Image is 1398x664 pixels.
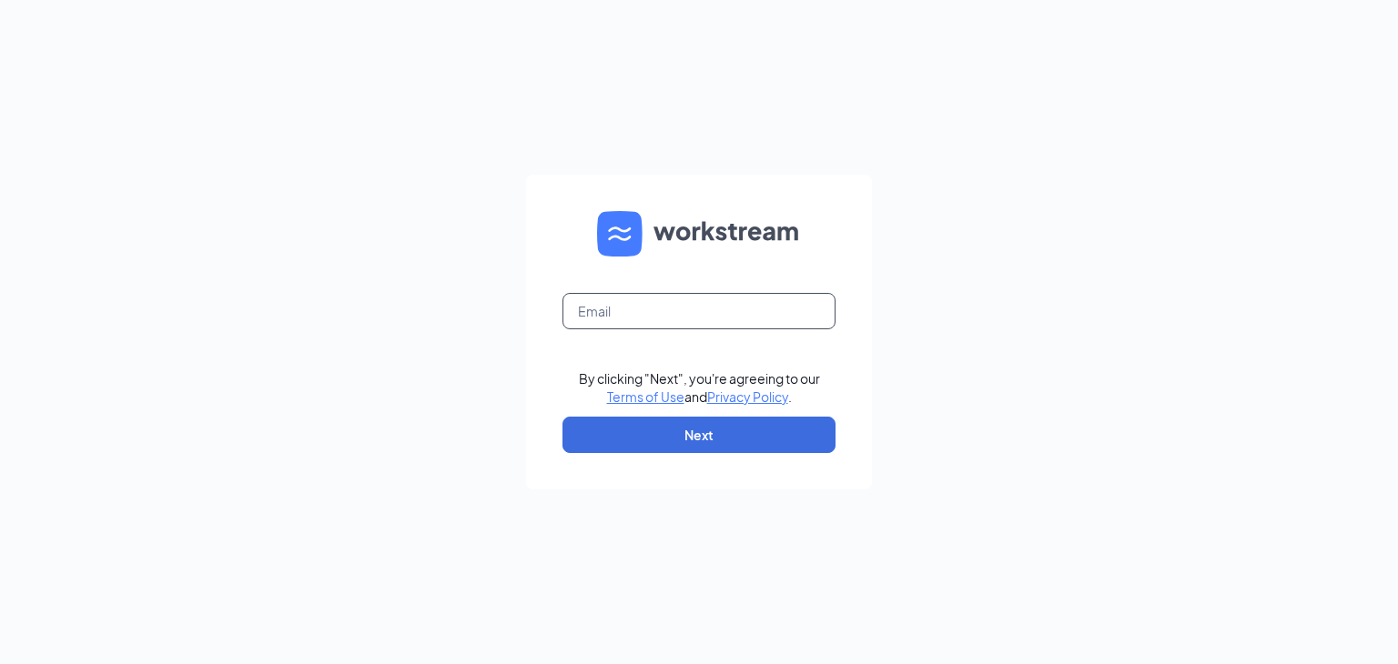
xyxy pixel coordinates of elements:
input: Email [562,293,836,329]
a: Terms of Use [607,388,684,405]
img: WS logo and Workstream text [597,211,801,257]
button: Next [562,417,836,453]
a: Privacy Policy [707,388,788,405]
div: By clicking "Next", you're agreeing to our and . [579,369,820,406]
